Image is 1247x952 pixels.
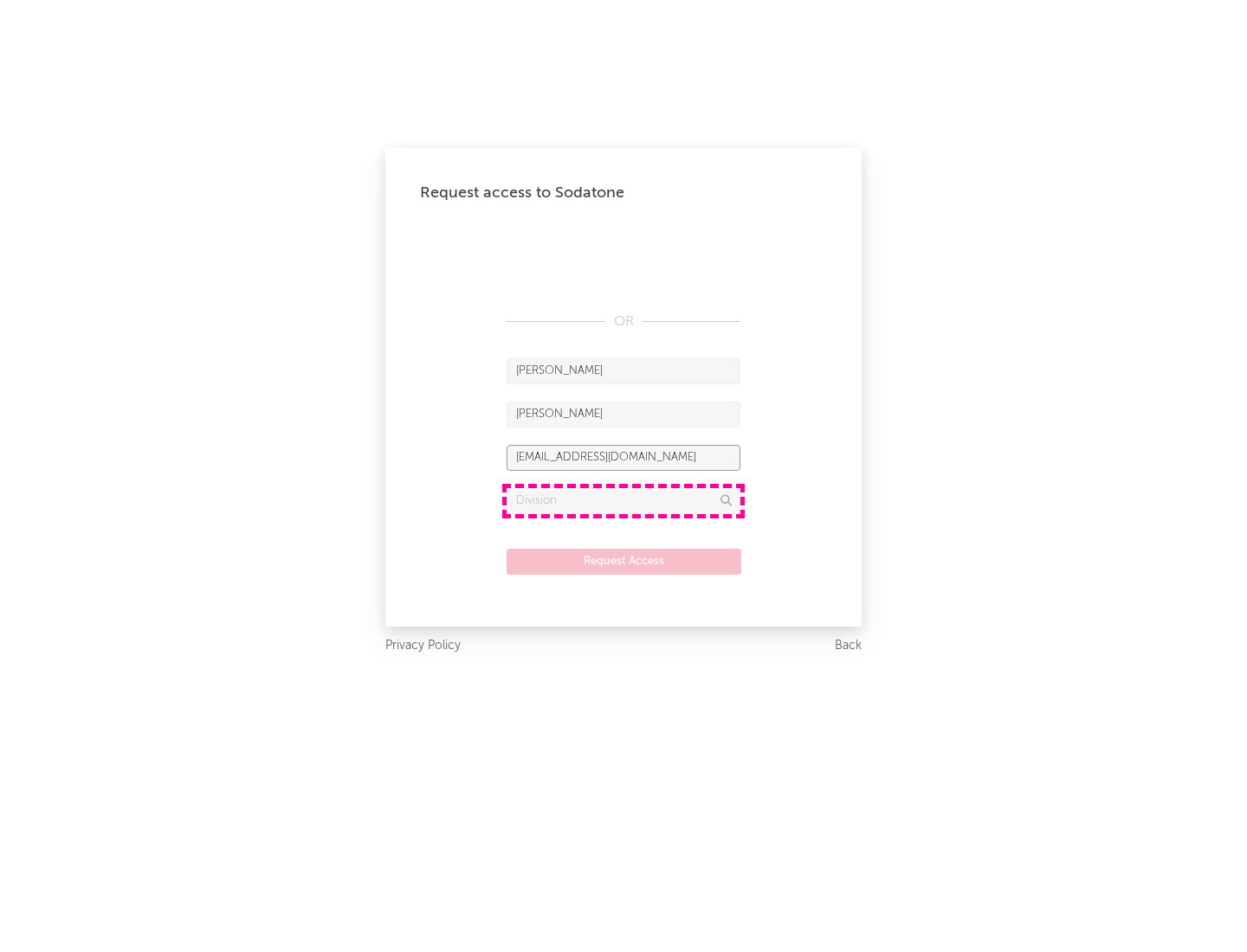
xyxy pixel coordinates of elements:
[507,549,741,575] button: Request Access
[835,635,862,657] a: Back
[507,358,740,384] input: First Name
[507,445,740,471] input: Email
[507,488,740,514] input: Division
[385,635,461,657] a: Privacy Policy
[507,402,740,428] input: Last Name
[507,312,740,332] div: OR
[420,183,827,203] div: Request access to Sodatone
